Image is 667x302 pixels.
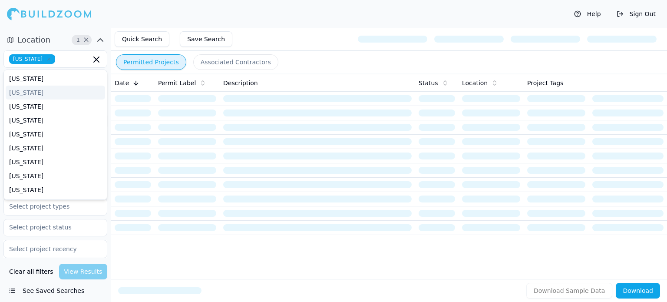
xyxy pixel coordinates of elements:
[462,79,488,87] span: Location
[180,31,232,47] button: Save Search
[83,38,89,42] span: Clear Location filters
[115,31,169,47] button: Quick Search
[419,79,438,87] span: Status
[4,199,96,214] input: Select project types
[3,283,107,299] button: See Saved Searches
[612,7,660,21] button: Sign Out
[6,155,105,169] div: [US_STATE]
[193,54,278,70] button: Associated Contractors
[6,141,105,155] div: [US_STATE]
[6,197,105,211] div: [US_STATE]
[74,36,83,44] span: 1
[223,79,258,87] span: Description
[17,34,50,46] span: Location
[6,127,105,141] div: [US_STATE]
[6,86,105,100] div: [US_STATE]
[3,70,107,200] div: Suggestions
[115,79,129,87] span: Date
[6,113,105,127] div: [US_STATE]
[6,72,105,86] div: [US_STATE]
[4,219,96,235] input: Select project status
[3,33,107,47] button: Location1Clear Location filters
[616,283,660,299] button: Download
[527,79,563,87] span: Project Tags
[6,169,105,183] div: [US_STATE]
[570,7,605,21] button: Help
[158,79,196,87] span: Permit Label
[116,54,186,70] button: Permitted Projects
[6,183,105,197] div: [US_STATE]
[7,264,56,279] button: Clear all filters
[9,54,55,64] span: [US_STATE]
[6,100,105,113] div: [US_STATE]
